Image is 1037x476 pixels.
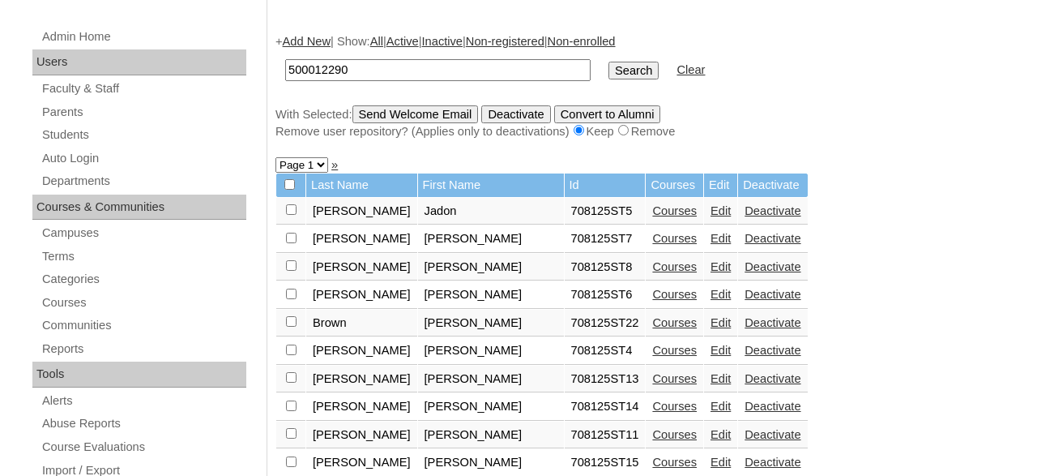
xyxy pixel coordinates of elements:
[652,344,697,357] a: Courses
[711,316,731,329] a: Edit
[418,310,564,337] td: [PERSON_NAME]
[306,281,417,309] td: [PERSON_NAME]
[738,174,807,197] td: Deactivate
[306,174,417,197] td: Last Name
[565,393,646,421] td: 708125ST14
[565,174,646,197] td: Id
[745,456,800,469] a: Deactivate
[41,437,246,457] a: Course Evaluations
[331,158,338,171] a: »
[745,372,800,385] a: Deactivate
[646,174,703,197] td: Courses
[711,400,731,413] a: Edit
[652,204,697,217] a: Courses
[306,198,417,225] td: [PERSON_NAME]
[41,414,246,434] a: Abuse Reports
[565,337,646,365] td: 708125ST4
[652,232,697,245] a: Courses
[711,232,731,245] a: Edit
[41,269,246,289] a: Categories
[711,428,731,441] a: Edit
[306,393,417,421] td: [PERSON_NAME]
[745,232,800,245] a: Deactivate
[652,316,697,329] a: Courses
[32,49,246,75] div: Users
[418,422,564,449] td: [PERSON_NAME]
[41,27,246,47] a: Admin Home
[652,428,697,441] a: Courses
[711,204,731,217] a: Edit
[565,366,646,393] td: 708125ST13
[418,393,564,421] td: [PERSON_NAME]
[565,281,646,309] td: 708125ST6
[565,225,646,253] td: 708125ST7
[41,79,246,99] a: Faculty & Staff
[275,105,1021,140] div: With Selected:
[306,366,417,393] td: [PERSON_NAME]
[41,293,246,313] a: Courses
[41,125,246,145] a: Students
[652,288,697,301] a: Courses
[418,337,564,365] td: [PERSON_NAME]
[745,288,800,301] a: Deactivate
[41,223,246,243] a: Campuses
[418,174,564,197] td: First Name
[306,337,417,365] td: [PERSON_NAME]
[275,33,1021,140] div: + | Show: | | | |
[676,63,705,76] a: Clear
[711,288,731,301] a: Edit
[306,254,417,281] td: [PERSON_NAME]
[41,102,246,122] a: Parents
[275,123,1021,140] div: Remove user repository? (Applies only to deactivations) Keep Remove
[41,148,246,169] a: Auto Login
[352,105,479,123] input: Send Welcome Email
[652,372,697,385] a: Courses
[306,422,417,449] td: [PERSON_NAME]
[32,195,246,221] div: Courses & Communities
[565,198,646,225] td: 708125ST5
[745,260,800,273] a: Deactivate
[548,35,616,48] a: Non-enrolled
[386,35,419,48] a: Active
[565,254,646,281] td: 708125ST8
[745,400,800,413] a: Deactivate
[41,247,246,267] a: Terms
[41,391,246,411] a: Alerts
[306,225,417,253] td: [PERSON_NAME]
[32,362,246,388] div: Tools
[704,174,737,197] td: Edit
[711,344,731,357] a: Edit
[652,456,697,469] a: Courses
[711,260,731,273] a: Edit
[652,260,697,273] a: Courses
[418,281,564,309] td: [PERSON_NAME]
[418,198,564,225] td: Jadon
[554,105,661,123] input: Convert to Alumni
[745,204,800,217] a: Deactivate
[422,35,463,48] a: Inactive
[306,310,417,337] td: Brown
[283,35,331,48] a: Add New
[608,62,659,79] input: Search
[711,372,731,385] a: Edit
[466,35,544,48] a: Non-registered
[370,35,383,48] a: All
[285,59,591,81] input: Search
[41,315,246,336] a: Communities
[41,171,246,191] a: Departments
[41,339,246,359] a: Reports
[711,456,731,469] a: Edit
[565,310,646,337] td: 708125ST22
[418,225,564,253] td: [PERSON_NAME]
[745,316,800,329] a: Deactivate
[481,105,550,123] input: Deactivate
[745,428,800,441] a: Deactivate
[565,422,646,449] td: 708125ST11
[418,366,564,393] td: [PERSON_NAME]
[745,344,800,357] a: Deactivate
[652,400,697,413] a: Courses
[418,254,564,281] td: [PERSON_NAME]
